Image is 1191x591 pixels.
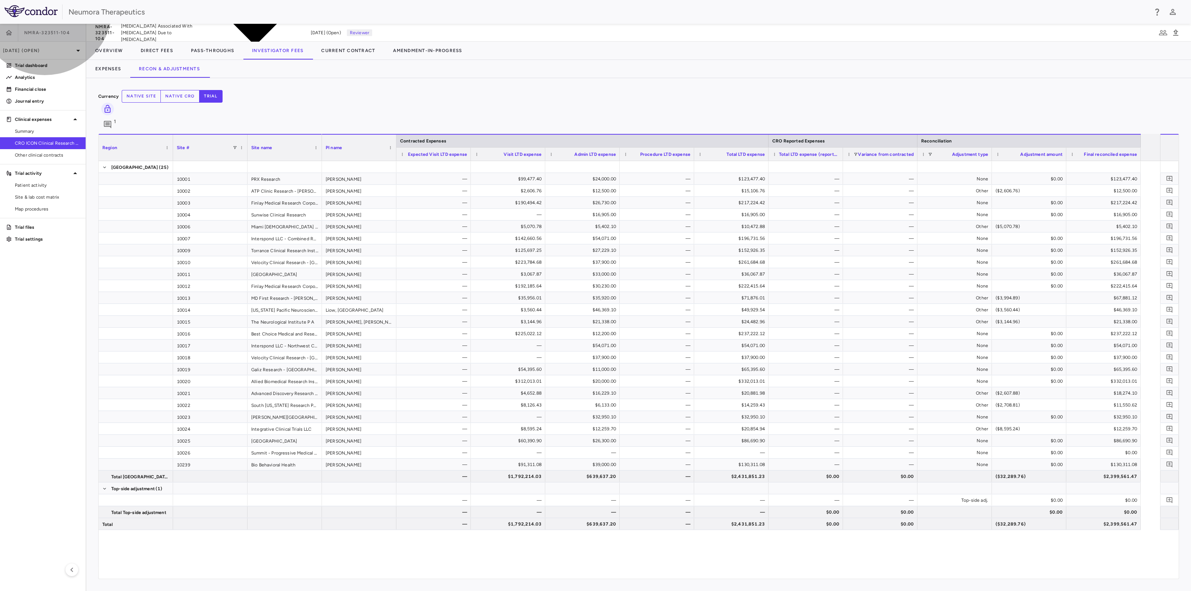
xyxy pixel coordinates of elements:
[996,221,1020,232] div: ($5,070.78)
[322,268,396,280] div: [PERSON_NAME]
[552,304,616,316] div: $46,369.10
[552,185,616,197] div: $12,500.00
[121,23,200,43] span: [MEDICAL_DATA] Associated With [MEDICAL_DATA] Due to [MEDICAL_DATA]
[1166,306,1173,313] svg: Add comment
[640,152,690,157] span: Procedure LTD expense
[996,292,1020,304] div: ($3,994.89)
[1073,185,1137,197] div: $12,500.00
[1165,388,1175,398] button: Add comment
[999,244,1063,256] div: $0.00
[248,304,322,315] div: [US_STATE] Pacific Neuroscience - [GEOGRAPHIC_DATA]
[552,197,616,209] div: $26,730.00
[111,161,158,173] span: [GEOGRAPHIC_DATA]
[173,411,248,423] div: 10023
[727,152,765,157] span: Total LTD expense
[68,6,1148,17] div: Neumora Therapeutics
[322,256,396,268] div: [PERSON_NAME]
[173,316,248,327] div: 10015
[403,221,467,232] div: —
[999,280,1063,292] div: $0.00
[173,375,248,387] div: 10020
[1165,197,1175,208] button: Add comment
[626,232,690,244] div: —
[1073,292,1137,304] div: $67,881.12
[999,268,1063,280] div: $0.00
[114,118,116,131] span: 1
[173,435,248,446] div: 10025
[924,244,988,256] div: None
[173,244,248,256] div: 10009
[248,292,322,303] div: MD First Research - [PERSON_NAME]
[701,209,765,221] div: $16,905.00
[478,244,542,256] div: $125,697.25
[1165,400,1175,410] button: Add comment
[858,152,914,157] span: Variance from contracted
[850,292,914,304] div: —
[1073,232,1137,244] div: $196,731.56
[924,197,988,209] div: None
[1165,352,1175,362] button: Add comment
[924,221,988,232] div: Other
[626,185,690,197] div: —
[1073,280,1137,292] div: $222,415.64
[403,244,467,256] div: —
[775,244,839,256] div: —
[322,423,396,434] div: [PERSON_NAME]
[701,173,765,185] div: $123,477.40
[403,173,467,185] div: —
[999,209,1063,221] div: $0.00
[850,280,914,292] div: —
[322,328,396,339] div: [PERSON_NAME]
[924,185,988,197] div: Other
[1165,281,1175,291] button: Add comment
[1073,221,1137,232] div: $5,402.10
[173,423,248,434] div: 10024
[1166,294,1173,301] svg: Add comment
[403,197,467,209] div: —
[924,268,988,280] div: None
[173,447,248,458] div: 10026
[1166,449,1173,456] svg: Add comment
[850,268,914,280] div: —
[999,197,1063,209] div: $0.00
[701,197,765,209] div: $217,224.42
[478,268,542,280] div: $3,067.87
[921,138,952,144] span: Reconciliation
[1165,209,1175,219] button: Add comment
[251,145,272,150] span: Site name
[326,145,342,150] span: PI name
[15,194,80,200] span: Site & lab cost matrix
[701,280,765,292] div: $222,415.64
[15,62,80,69] p: Trial dashboard
[701,268,765,280] div: $36,067.87
[1166,342,1173,349] svg: Add comment
[173,304,248,315] div: 10014
[132,42,182,60] button: Direct Fees
[775,197,839,209] div: —
[159,161,169,173] span: (25)
[322,280,396,292] div: [PERSON_NAME]
[1165,317,1175,327] button: Add comment
[1166,425,1173,432] svg: Add comment
[322,173,396,184] div: [PERSON_NAME]
[248,435,322,446] div: [GEOGRAPHIC_DATA]
[98,93,119,100] p: Currency
[1020,152,1063,157] span: Adjustment amount
[403,232,467,244] div: —
[173,387,248,399] div: 10021
[248,197,322,208] div: Finlay Medical Research Corporation - [GEOGRAPHIC_DATA]
[1165,424,1175,434] button: Add comment
[15,224,80,231] p: Trial files
[248,363,322,375] div: Galiz Research - [GEOGRAPHIC_DATA]
[408,152,467,157] span: Expected Visit LTD expense
[3,47,74,54] p: [DATE] (Open)
[103,120,112,129] svg: Add comment
[15,116,71,123] p: Clinical expenses
[248,447,322,458] div: Summit - Progressive Medical Research
[1166,247,1173,254] svg: Add comment
[403,185,467,197] div: —
[1166,318,1173,325] svg: Add comment
[1166,330,1173,337] svg: Add comment
[924,209,988,221] div: None
[173,328,248,339] div: 10016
